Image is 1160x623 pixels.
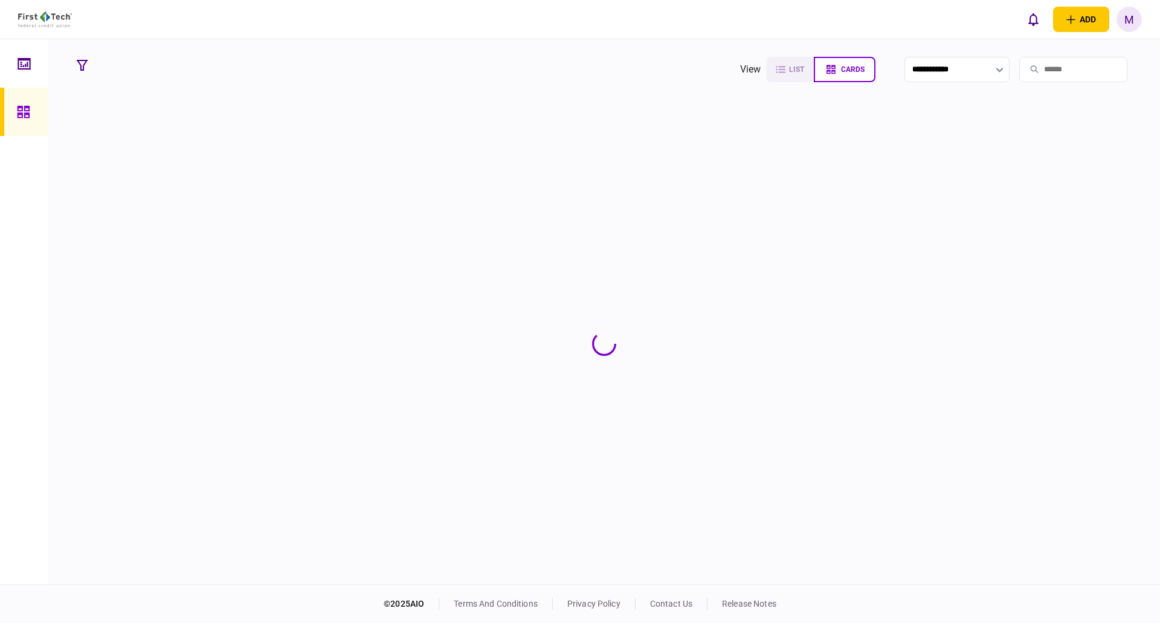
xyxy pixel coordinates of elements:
div: view [740,62,761,77]
div: © 2025 AIO [384,598,439,610]
a: release notes [722,599,776,608]
a: privacy policy [567,599,620,608]
span: list [789,65,804,74]
img: client company logo [18,11,72,27]
span: cards [841,65,865,74]
button: cards [814,57,875,82]
button: list [766,57,814,82]
a: terms and conditions [454,599,538,608]
button: open notifications list [1020,7,1046,32]
button: M [1116,7,1142,32]
a: contact us [650,599,692,608]
button: open adding identity options [1053,7,1109,32]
